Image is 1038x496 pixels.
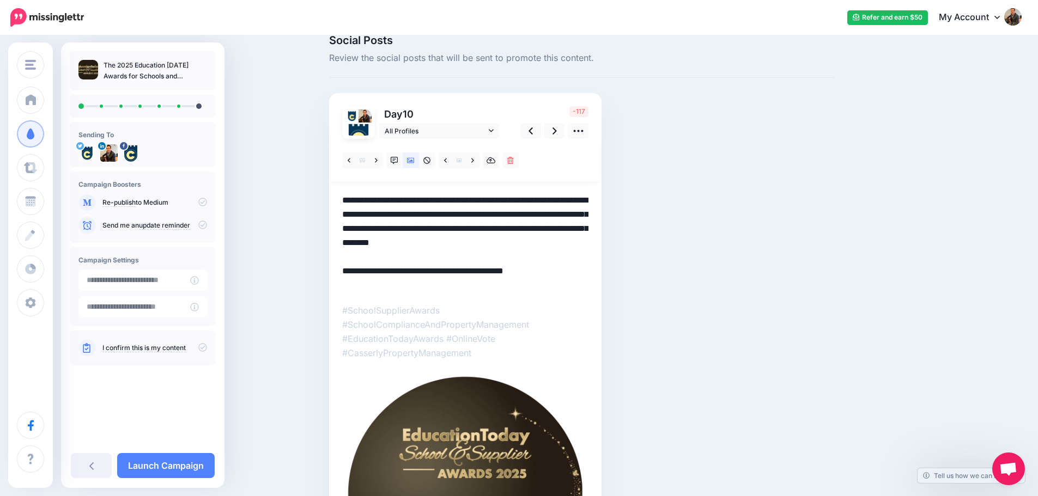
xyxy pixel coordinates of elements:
img: tab_keywords_by_traffic_grey.svg [108,63,117,72]
img: 1560777319394-80908.png [100,144,118,162]
div: Domain: [DOMAIN_NAME] [28,28,120,37]
img: QWsZO6Fz-80907.jpg [345,109,359,123]
img: tab_domain_overview_orange.svg [29,63,38,72]
img: logo_orange.svg [17,17,26,26]
img: menu.png [25,60,36,70]
a: Re-publish [102,198,136,207]
h4: Campaign Settings [78,256,207,264]
span: -117 [569,106,588,117]
p: #SchoolSupplierAwards #SchoolComplianceAndPropertyManagement #EducationTodayAwards #OnlineVote #C... [342,303,588,360]
span: Social Posts [329,35,835,46]
a: I confirm this is my content [102,344,186,352]
a: Refer and earn $50 [847,10,928,25]
img: 243908753_239319678210683_4494170486070540910_n-bsa139979.jpg [345,123,372,149]
span: All Profiles [385,125,486,137]
h4: Sending To [78,131,207,139]
img: Missinglettr [10,8,84,27]
img: 1560777319394-80908.png [359,109,372,123]
h4: Campaign Boosters [78,180,207,188]
div: Domain Overview [41,64,98,71]
p: to Medium [102,198,207,207]
a: update reminder [139,221,190,230]
a: All Profiles [379,123,499,139]
span: 10 [403,108,414,120]
div: Keywords by Traffic [120,64,184,71]
img: 0487a45c7e8411eca93db7ad65a8027a_thumb.jpg [78,60,98,79]
a: Tell us how we can improve [918,468,1025,483]
p: Send me an [102,221,207,230]
span: Review the social posts that will be sent to promote this content. [329,51,835,65]
img: QWsZO6Fz-80907.jpg [78,144,96,162]
div: v 4.0.25 [31,17,53,26]
p: Day [379,106,501,122]
img: 243908753_239319678210683_4494170486070540910_n-bsa139979.jpg [122,144,139,162]
img: website_grey.svg [17,28,26,37]
a: My Account [928,4,1022,31]
div: Open chat [992,452,1025,485]
p: The 2025 Education [DATE] Awards for Schools and Suppliers: Can You Help? [104,60,207,82]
